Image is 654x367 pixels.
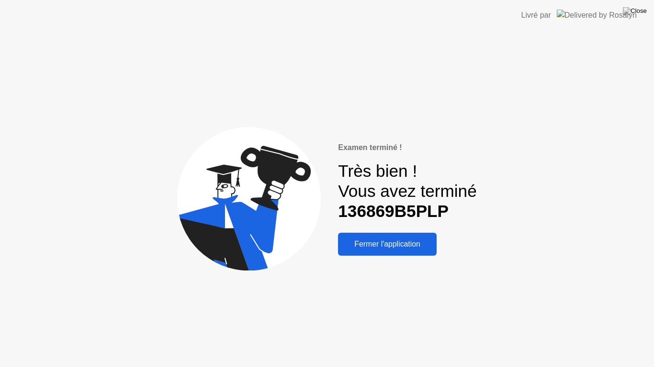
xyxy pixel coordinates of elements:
div: Fermer l'application [341,240,434,248]
b: 136869B5PLP [338,202,449,220]
div: Très bien ! Vous avez terminé [338,161,476,222]
button: Fermer l'application [338,233,437,256]
img: Close [623,7,647,15]
img: Delivered by Rosalyn [557,10,637,21]
div: Examen terminé ! [338,142,476,153]
div: Livré par [521,10,551,21]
